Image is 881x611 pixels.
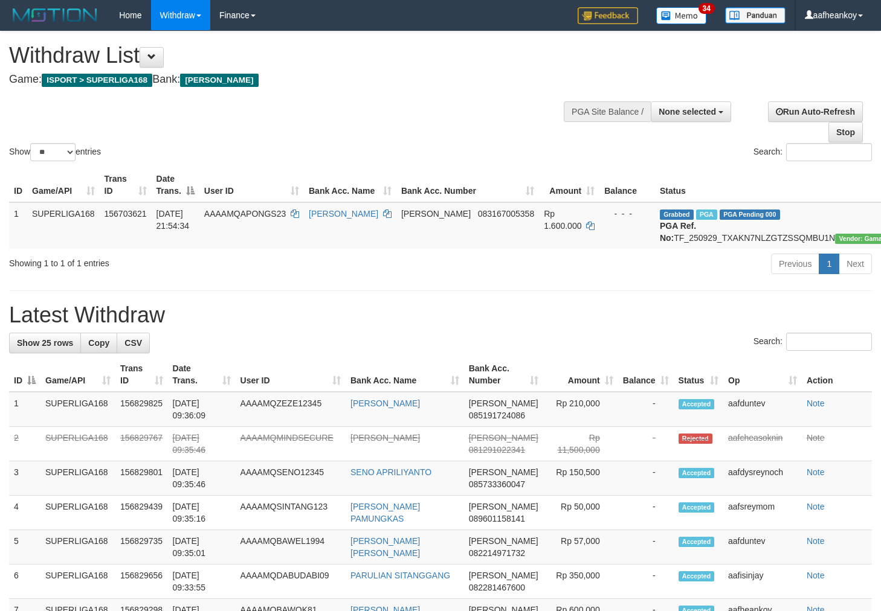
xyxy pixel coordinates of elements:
td: aafduntev [723,392,802,427]
img: Button%20Memo.svg [656,7,707,24]
label: Search: [754,143,872,161]
span: Rp 1.600.000 [544,209,581,231]
div: - - - [604,208,650,220]
input: Search: [786,333,872,351]
td: [DATE] 09:35:01 [168,530,236,565]
th: Bank Acc. Name: activate to sort column ascending [304,168,396,202]
td: 156829735 [115,530,168,565]
a: CSV [117,333,150,353]
td: AAAAMQZEZE12345 [236,392,346,427]
td: Rp 350,000 [543,565,618,599]
img: MOTION_logo.png [9,6,101,24]
span: Copy 085733360047 to clipboard [469,479,525,489]
th: Amount: activate to sort column ascending [543,357,618,392]
span: [PERSON_NAME] [469,571,538,580]
td: SUPERLIGA168 [40,496,115,530]
a: 1 [819,254,839,274]
a: [PERSON_NAME] [PERSON_NAME] [350,536,420,558]
span: ISPORT > SUPERLIGA168 [42,74,152,87]
td: - [618,496,674,530]
td: [DATE] 09:36:09 [168,392,236,427]
td: 1 [9,392,40,427]
span: PGA Pending [720,210,780,220]
th: Date Trans.: activate to sort column ascending [168,357,236,392]
td: - [618,427,674,461]
th: Amount: activate to sort column ascending [539,168,599,202]
th: User ID: activate to sort column ascending [199,168,304,202]
span: [PERSON_NAME] [469,536,538,546]
td: SUPERLIGA168 [40,565,115,599]
a: Copy [80,333,117,353]
td: AAAAMQSENO12345 [236,461,346,496]
a: [PERSON_NAME] [309,209,378,219]
td: - [618,565,674,599]
img: panduan.png [725,7,786,24]
span: Grabbed [660,210,694,220]
span: Accepted [679,399,715,409]
span: [PERSON_NAME] [469,398,538,408]
a: PARULIAN SITANGGANG [350,571,450,580]
h1: Latest Withdraw [9,303,872,327]
td: 1 [9,202,27,249]
span: [PERSON_NAME] [469,467,538,477]
td: Rp 11,500,000 [543,427,618,461]
a: Note [807,398,825,408]
td: 156829767 [115,427,168,461]
div: Showing 1 to 1 of 1 entries [9,252,358,269]
th: Action [802,357,872,392]
a: Next [839,254,872,274]
td: SUPERLIGA168 [40,392,115,427]
td: Rp 50,000 [543,496,618,530]
td: AAAAMQSINTANG123 [236,496,346,530]
span: [PERSON_NAME] [469,502,538,511]
span: Accepted [679,468,715,478]
a: Stop [828,122,863,142]
th: Bank Acc. Number: activate to sort column ascending [396,168,539,202]
a: [PERSON_NAME] PAMUNGKAS [350,502,420,523]
td: 5 [9,530,40,565]
label: Search: [754,333,872,351]
span: Accepted [679,537,715,547]
td: aafduntev [723,530,802,565]
th: Balance: activate to sort column ascending [618,357,674,392]
td: aafsreymom [723,496,802,530]
a: SENO APRILIYANTO [350,467,431,477]
span: [DATE] 21:54:34 [157,209,190,231]
a: Run Auto-Refresh [768,101,863,122]
h1: Withdraw List [9,43,575,68]
span: Copy 081291022341 to clipboard [469,445,525,455]
th: ID [9,168,27,202]
td: [DATE] 09:35:46 [168,427,236,461]
h4: Game: Bank: [9,74,575,86]
td: SUPERLIGA168 [27,202,100,249]
td: AAAAMQDABUDABI09 [236,565,346,599]
span: None selected [659,107,716,117]
th: ID: activate to sort column descending [9,357,40,392]
select: Showentries [30,143,76,161]
span: Show 25 rows [17,338,73,348]
td: [DATE] 09:35:16 [168,496,236,530]
input: Search: [786,143,872,161]
td: 156829656 [115,565,168,599]
td: [DATE] 09:33:55 [168,565,236,599]
th: Game/API: activate to sort column ascending [27,168,100,202]
a: [PERSON_NAME] [350,433,420,443]
td: AAAAMQBAWEL1994 [236,530,346,565]
a: Note [807,502,825,511]
th: Bank Acc. Name: activate to sort column ascending [346,357,464,392]
span: Copy [88,338,109,348]
td: Rp 150,500 [543,461,618,496]
a: Note [807,571,825,580]
td: - [618,392,674,427]
span: Copy 089601158141 to clipboard [469,514,525,523]
th: Status: activate to sort column ascending [674,357,723,392]
td: aafisinjay [723,565,802,599]
td: SUPERLIGA168 [40,530,115,565]
th: User ID: activate to sort column ascending [236,357,346,392]
th: Trans ID: activate to sort column ascending [100,168,152,202]
span: 34 [699,3,715,14]
label: Show entries [9,143,101,161]
td: 156829439 [115,496,168,530]
span: AAAAMQAPONGS23 [204,209,286,219]
td: - [618,461,674,496]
